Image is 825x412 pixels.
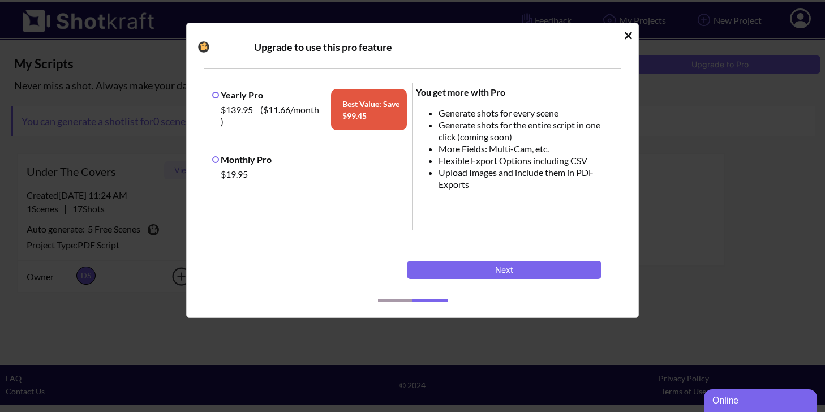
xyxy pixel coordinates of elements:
[195,38,212,55] img: Camera Icon
[439,166,616,190] li: Upload Images and include them in PDF Exports
[704,387,819,412] iframe: chat widget
[416,86,616,98] div: You get more with Pro
[407,261,601,279] button: Next
[218,165,407,183] div: $19.95
[439,143,616,154] li: More Fields: Multi-Cam, etc.
[218,101,325,130] div: $139.95
[439,154,616,166] li: Flexible Export Options including CSV
[254,40,609,54] div: Upgrade to use this pro feature
[331,89,407,130] span: Best Value: Save $ 99.45
[212,154,272,165] label: Monthly Pro
[186,23,639,318] div: Idle Modal
[439,107,616,119] li: Generate shots for every scene
[221,104,319,127] span: ( $11.66 /month )
[439,119,616,143] li: Generate shots for the entire script in one click (coming soon)
[212,89,263,100] label: Yearly Pro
